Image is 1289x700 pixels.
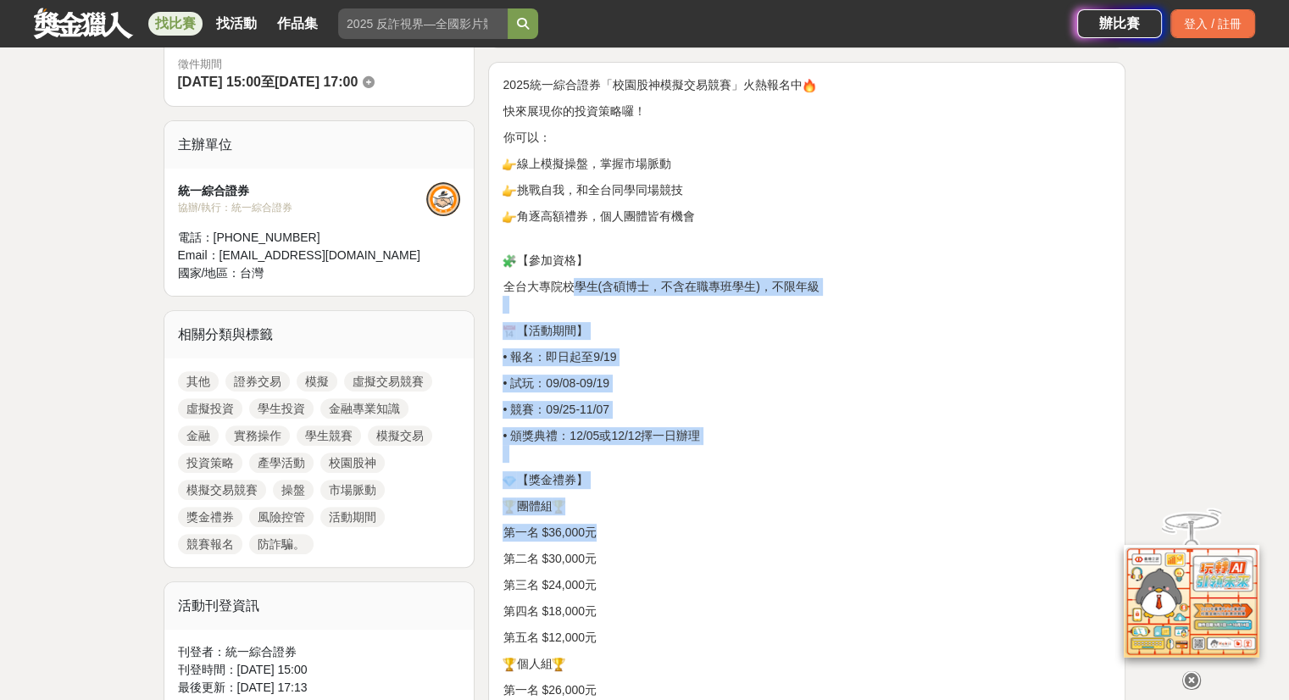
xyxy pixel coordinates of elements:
img: 👉 [503,210,516,224]
p: 2025統一綜合證券「校園股神模擬交易競賽」火熱報名中 [503,76,1111,94]
a: 模擬 [297,371,337,392]
span: 至 [261,75,275,89]
a: 作品集 [270,12,325,36]
a: 學生競賽 [297,425,361,446]
p: 你可以： [503,129,1111,147]
a: 辦比賽 [1077,9,1162,38]
p: 角逐高額禮券，個人團體皆有機會 [503,208,1111,243]
input: 2025 反詐視界—全國影片競賽 [338,8,508,39]
img: 🏆 [503,500,516,514]
a: 競賽報名 [178,534,242,554]
a: 防詐騙。 [249,534,314,554]
p: 【參加資格】 [503,252,1111,269]
a: 市場脈動 [320,480,385,500]
p: 全台大專院校學生(含碩博士，不含在職專班學生)，不限年級 [503,278,1111,314]
a: 風險控管 [249,507,314,527]
p: 第二名 $30,000元 [503,550,1111,568]
p: 【獎金禮券】 [503,471,1111,489]
a: 模擬交易競賽 [178,480,266,500]
div: 刊登者： 統一綜合證券 [178,643,461,661]
a: 學生投資 [249,398,314,419]
p: 第一名 $26,000元 [503,681,1111,699]
p: • 報名：即日起至9/19 [503,348,1111,366]
img: 🧩 [503,254,516,268]
div: Email： [EMAIL_ADDRESS][DOMAIN_NAME] [178,247,427,264]
img: 🔥 [803,79,816,92]
p: • 試玩：09/08-09/19 [503,375,1111,392]
p: 【活動期間】 [503,322,1111,340]
a: 投資策略 [178,453,242,473]
img: 💎 [503,474,516,487]
p: 個人組 [503,655,1111,673]
div: 電話： [PHONE_NUMBER] [178,229,427,247]
img: 📅 [503,325,516,338]
img: 🏆 [552,500,565,514]
span: 國家/地區： [178,266,241,280]
div: 統一綜合證券 [178,182,427,200]
img: 🏆 [552,658,565,671]
p: 團體組 [503,497,1111,515]
a: 虛擬投資 [178,398,242,419]
a: 找活動 [209,12,264,36]
div: 相關分類與標籤 [164,311,475,358]
img: 👉 [503,184,516,197]
a: 獎金禮券 [178,507,242,527]
a: 虛擬交易競賽 [344,371,432,392]
a: 模擬交易 [368,425,432,446]
p: 第一名 $36,000元 [503,524,1111,542]
p: • 競賽：09/25-11/07 [503,401,1111,419]
p: 第三名 $24,000元 [503,576,1111,594]
div: 協辦/執行： 統一綜合證券 [178,200,427,215]
a: 金融專業知識 [320,398,408,419]
img: d2146d9a-e6f6-4337-9592-8cefde37ba6b.png [1124,533,1259,646]
a: 活動期間 [320,507,385,527]
p: 快來展現你的投資策略囉！ [503,103,1111,120]
div: 登入 / 註冊 [1170,9,1255,38]
p: 線上模擬操盤，掌握市場脈動 [503,155,1111,173]
a: 證券交易 [225,371,290,392]
div: 主辦單位 [164,121,475,169]
span: 台灣 [240,266,264,280]
div: 活動刊登資訊 [164,582,475,630]
span: 徵件期間 [178,58,222,70]
a: 實務操作 [225,425,290,446]
img: 🏆 [503,658,516,671]
p: 第四名 $18,000元 [503,603,1111,620]
div: 刊登時間： [DATE] 15:00 [178,661,461,679]
p: 第五名 $12,000元 [503,629,1111,647]
a: 操盤 [273,480,314,500]
p: • 頒獎典禮：12/05或12/12擇一日辦理 [503,427,1111,463]
img: 👉 [503,158,516,171]
a: 產學活動 [249,453,314,473]
a: 金融 [178,425,219,446]
a: 校園股神 [320,453,385,473]
span: [DATE] 17:00 [275,75,358,89]
span: [DATE] 15:00 [178,75,261,89]
a: 其他 [178,371,219,392]
p: 挑戰自我，和全台同學同場競技 [503,181,1111,199]
a: 找比賽 [148,12,203,36]
div: 最後更新： [DATE] 17:13 [178,679,461,697]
